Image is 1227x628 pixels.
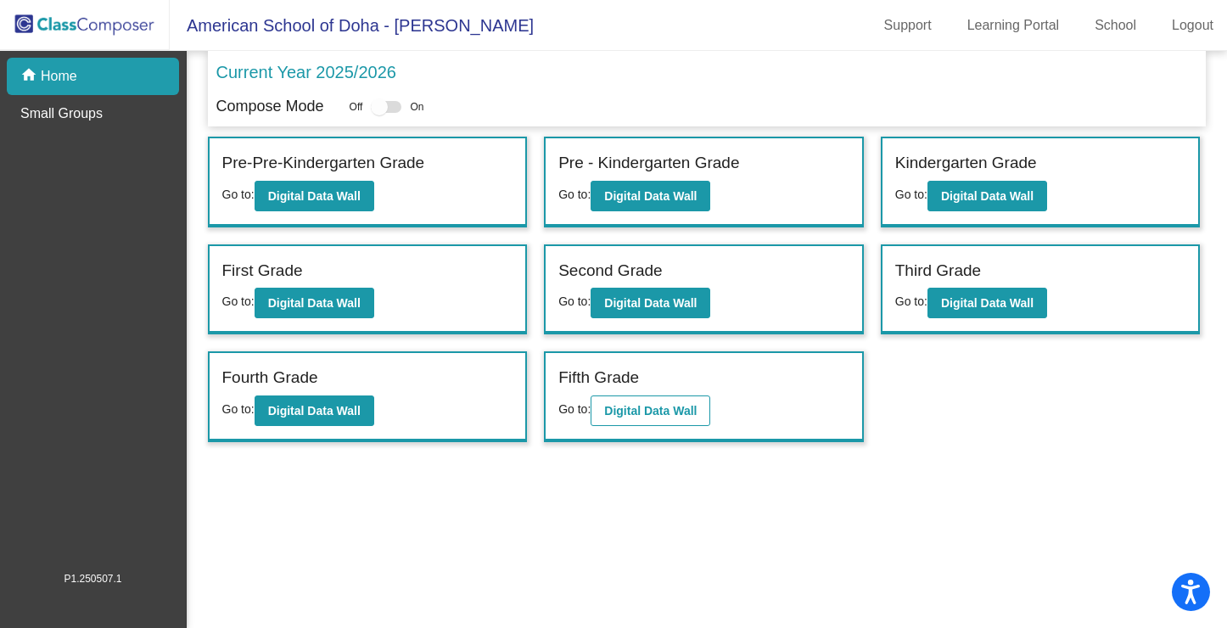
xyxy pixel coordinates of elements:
a: Learning Portal [954,12,1073,39]
p: Home [41,66,77,87]
a: School [1081,12,1150,39]
button: Digital Data Wall [255,181,374,211]
b: Digital Data Wall [604,404,697,418]
span: Off [350,99,363,115]
label: Fifth Grade [558,366,639,390]
span: American School of Doha - [PERSON_NAME] [170,12,534,39]
span: Go to: [222,294,255,308]
button: Digital Data Wall [255,395,374,426]
b: Digital Data Wall [268,296,361,310]
span: Go to: [895,294,927,308]
span: Go to: [558,402,591,416]
mat-icon: home [20,66,41,87]
a: Support [871,12,945,39]
span: Go to: [895,188,927,201]
label: Pre - Kindergarten Grade [558,151,739,176]
span: Go to: [222,188,255,201]
p: Current Year 2025/2026 [216,59,396,85]
p: Compose Mode [216,95,324,118]
a: Logout [1158,12,1227,39]
button: Digital Data Wall [591,288,710,318]
span: Go to: [222,402,255,416]
span: Go to: [558,294,591,308]
b: Digital Data Wall [941,189,1034,203]
p: Small Groups [20,104,103,124]
span: Go to: [558,188,591,201]
b: Digital Data Wall [268,404,361,418]
button: Digital Data Wall [927,181,1047,211]
span: On [410,99,423,115]
button: Digital Data Wall [927,288,1047,318]
b: Digital Data Wall [941,296,1034,310]
label: Pre-Pre-Kindergarten Grade [222,151,425,176]
label: Third Grade [895,259,981,283]
button: Digital Data Wall [591,181,710,211]
label: Second Grade [558,259,663,283]
button: Digital Data Wall [591,395,710,426]
label: Kindergarten Grade [895,151,1037,176]
b: Digital Data Wall [604,296,697,310]
label: First Grade [222,259,303,283]
button: Digital Data Wall [255,288,374,318]
b: Digital Data Wall [268,189,361,203]
b: Digital Data Wall [604,189,697,203]
label: Fourth Grade [222,366,318,390]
